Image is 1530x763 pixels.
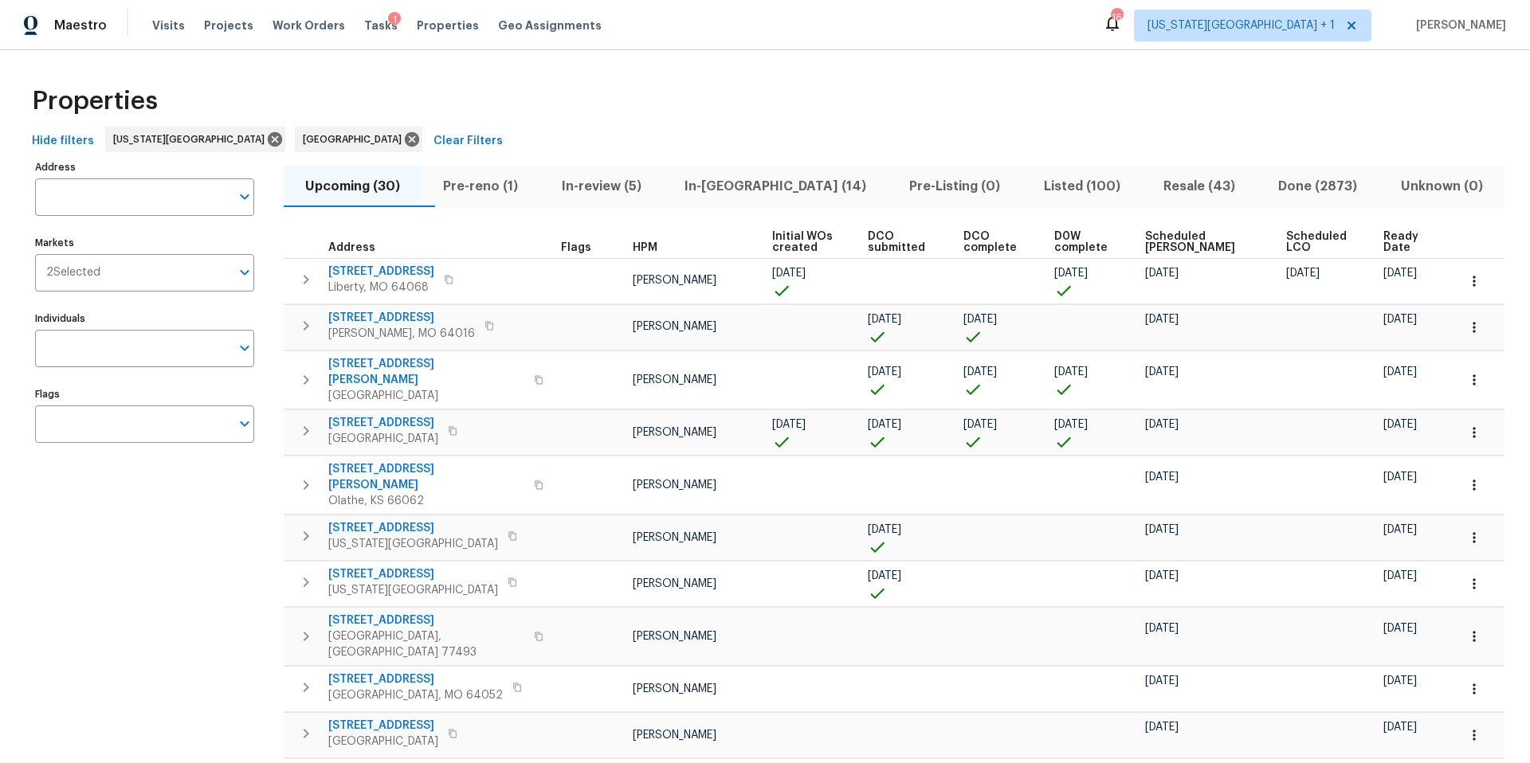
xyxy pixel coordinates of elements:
span: [DATE] [1054,366,1088,378]
span: [DATE] [1383,623,1417,634]
span: Upcoming (30) [293,175,412,198]
span: Resale (43) [1151,175,1247,198]
span: [PERSON_NAME] [633,479,716,491]
span: Tasks [364,20,398,31]
span: [DATE] [1145,366,1179,378]
div: 16 [1111,10,1122,25]
span: [STREET_ADDRESS] [328,310,475,326]
span: [DATE] [1145,471,1179,483]
span: [US_STATE][GEOGRAPHIC_DATA] + 1 [1147,18,1335,33]
div: [GEOGRAPHIC_DATA] [295,127,422,152]
div: [US_STATE][GEOGRAPHIC_DATA] [105,127,285,152]
span: Projects [204,18,253,33]
span: [US_STATE][GEOGRAPHIC_DATA] [328,582,498,598]
span: [GEOGRAPHIC_DATA] [328,431,438,447]
span: [PERSON_NAME] [633,578,716,589]
span: Listed (100) [1032,175,1132,198]
span: [STREET_ADDRESS][PERSON_NAME] [328,356,524,388]
span: [DATE] [1145,524,1179,535]
span: 2 Selected [46,266,100,280]
span: D0W complete [1054,231,1118,253]
span: Properties [32,93,158,109]
span: [PERSON_NAME] [633,683,716,695]
span: [DATE] [772,268,806,279]
span: [PERSON_NAME] [633,730,716,741]
span: [DATE] [1054,419,1088,430]
span: Scheduled LCO [1286,231,1357,253]
span: [DATE] [1383,419,1417,430]
span: Pre-reno (1) [431,175,530,198]
span: [STREET_ADDRESS] [328,671,503,687]
span: [DATE] [1054,268,1088,279]
span: [DATE] [1383,722,1417,733]
span: Pre-Listing (0) [897,175,1012,198]
span: [STREET_ADDRESS] [328,718,438,734]
span: [GEOGRAPHIC_DATA], MO 64052 [328,687,503,703]
span: [DATE] [1383,471,1417,483]
span: Properties [417,18,479,33]
span: Address [328,242,375,253]
label: Individuals [35,314,254,323]
span: [PERSON_NAME], MO 64016 [328,326,475,342]
span: [DATE] [868,314,901,325]
span: DCO complete [963,231,1027,253]
span: Unknown (0) [1389,175,1495,198]
span: [DATE] [1145,570,1179,581]
span: [DATE] [1383,268,1417,279]
span: [DATE] [1383,570,1417,581]
span: [DATE] [1145,419,1179,430]
span: DCO submitted [868,231,936,253]
span: Olathe, KS 66062 [328,493,524,509]
span: [PERSON_NAME] [633,275,716,286]
span: [STREET_ADDRESS] [328,264,434,280]
button: Hide filters [25,127,100,156]
span: [DATE] [1383,366,1417,378]
span: Clear Filters [433,131,503,151]
button: Open [233,413,256,435]
span: [DATE] [1286,268,1320,279]
span: [DATE] [1145,314,1179,325]
span: [DATE] [1145,675,1179,687]
span: In-review (5) [550,175,653,198]
span: [PERSON_NAME] [633,321,716,332]
span: [PERSON_NAME] [1410,18,1506,33]
span: Visits [152,18,185,33]
span: [STREET_ADDRESS] [328,566,498,582]
button: Clear Filters [427,127,509,156]
button: Open [233,337,256,359]
span: Maestro [54,18,107,33]
span: Scheduled [PERSON_NAME] [1145,231,1258,253]
span: [GEOGRAPHIC_DATA] [328,388,524,404]
span: [STREET_ADDRESS] [328,415,438,431]
span: [PERSON_NAME] [633,427,716,438]
span: [US_STATE][GEOGRAPHIC_DATA] [113,131,271,147]
span: [DATE] [1145,268,1179,279]
span: Work Orders [273,18,345,33]
button: Open [233,186,256,208]
span: [DATE] [868,570,901,581]
span: [DATE] [868,419,901,430]
span: [GEOGRAPHIC_DATA] [303,131,408,147]
span: [DATE] [963,314,997,325]
span: [GEOGRAPHIC_DATA] [328,734,438,749]
span: [DATE] [868,366,901,378]
span: [DATE] [1145,623,1179,634]
span: [STREET_ADDRESS][PERSON_NAME] [328,461,524,493]
span: [PERSON_NAME] [633,631,716,642]
span: Hide filters [32,131,94,151]
span: [DATE] [1383,314,1417,325]
span: [DATE] [1145,722,1179,733]
span: Liberty, MO 64068 [328,280,434,295]
button: Open [233,261,256,284]
label: Flags [35,389,254,399]
span: [DATE] [868,524,901,535]
span: [STREET_ADDRESS] [328,612,524,628]
span: Initial WOs created [772,231,841,253]
span: [PERSON_NAME] [633,374,716,385]
span: In-[GEOGRAPHIC_DATA] (14) [673,175,878,198]
span: Done (2873) [1266,175,1369,198]
span: HPM [633,242,657,253]
span: [PERSON_NAME] [633,532,716,543]
span: [DATE] [1383,524,1417,535]
span: [STREET_ADDRESS] [328,520,498,536]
